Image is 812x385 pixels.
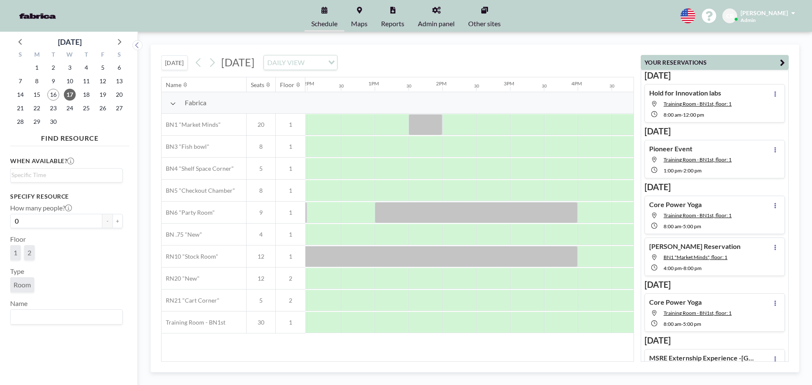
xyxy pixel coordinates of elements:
[27,248,31,257] span: 2
[251,81,264,89] div: Seats
[10,299,27,308] label: Name
[78,50,94,61] div: T
[726,12,734,20] span: CB
[80,75,92,87] span: Thursday, September 11, 2025
[97,75,109,87] span: Friday, September 12, 2025
[31,89,43,101] span: Monday, September 15, 2025
[649,354,755,362] h4: MSRE Externship Experience -[GEOGRAPHIC_DATA]
[113,62,125,74] span: Saturday, September 6, 2025
[47,116,59,128] span: Tuesday, September 30, 2025
[280,81,294,89] div: Floor
[649,242,741,251] h4: [PERSON_NAME] Reservation
[649,200,702,209] h4: Core Power Yoga
[10,235,26,243] label: Floor
[10,204,72,212] label: How many people?
[247,297,275,304] span: 5
[45,50,62,61] div: T
[664,212,732,218] span: Training Room - BN1st, floor: 1
[247,143,275,150] span: 8
[162,231,202,238] span: BN .75 "New"
[276,187,305,194] span: 1
[571,80,582,87] div: 4PM
[664,101,732,107] span: Training Room - BN1st, floor: 1
[47,75,59,87] span: Tuesday, September 9, 2025
[80,62,92,74] span: Thursday, September 4, 2025
[645,279,785,290] h3: [DATE]
[276,275,305,282] span: 2
[542,83,547,89] div: 30
[683,265,702,271] span: 8:00 PM
[247,275,275,282] span: 12
[166,81,181,89] div: Name
[681,321,683,327] span: -
[264,55,337,70] div: Search for option
[112,214,123,228] button: +
[247,121,275,128] span: 20
[276,253,305,260] span: 1
[247,319,275,326] span: 30
[664,167,682,174] span: 1:00 PM
[162,319,225,326] span: Training Room - BN1st
[664,254,727,260] span: BN1 "Market Minds", floor: 1
[276,297,305,304] span: 2
[64,89,76,101] span: Wednesday, September 17, 2025
[276,121,305,128] span: 1
[80,102,92,114] span: Thursday, September 25, 2025
[162,297,219,304] span: RN21 "Cart Corner"
[29,50,45,61] div: M
[97,89,109,101] span: Friday, September 19, 2025
[14,116,26,128] span: Sunday, September 28, 2025
[664,310,732,316] span: Training Room - BN1st, floor: 1
[247,253,275,260] span: 12
[307,57,323,68] input: Search for option
[649,298,702,306] h4: Core Power Yoga
[645,335,785,346] h3: [DATE]
[276,319,305,326] span: 1
[14,8,62,25] img: organization-logo
[683,321,701,327] span: 5:00 PM
[162,275,200,282] span: RN20 "New"
[162,165,234,172] span: BN4 "Shelf Space Corner"
[683,223,701,229] span: 5:00 PM
[741,9,788,16] span: [PERSON_NAME]
[339,83,344,89] div: 30
[664,265,682,271] span: 4:00 PM
[64,62,76,74] span: Wednesday, September 3, 2025
[162,143,209,150] span: BN3 "Fish bowl"
[664,156,732,163] span: Training Room - BN1st, floor: 1
[94,50,111,61] div: F
[247,187,275,194] span: 8
[11,170,118,180] input: Search for option
[161,55,188,70] button: [DATE]
[311,20,337,27] span: Schedule
[474,83,479,89] div: 30
[645,182,785,192] h3: [DATE]
[649,145,692,153] h4: Pioneer Event
[276,165,305,172] span: 1
[14,75,26,87] span: Sunday, September 7, 2025
[10,193,123,200] h3: Specify resource
[664,112,681,118] span: 8:00 AM
[649,89,721,97] h4: Hold for Innovation labs
[47,89,59,101] span: Tuesday, September 16, 2025
[741,17,756,23] span: Admin
[97,62,109,74] span: Friday, September 5, 2025
[97,102,109,114] span: Friday, September 26, 2025
[418,20,455,27] span: Admin panel
[12,50,29,61] div: S
[185,98,206,107] span: Fabrica
[276,209,305,216] span: 1
[113,102,125,114] span: Saturday, September 27, 2025
[111,50,127,61] div: S
[80,89,92,101] span: Thursday, September 18, 2025
[11,169,122,181] div: Search for option
[247,209,275,216] span: 9
[641,55,789,70] button: YOUR RESERVATIONS
[64,102,76,114] span: Wednesday, September 24, 2025
[504,80,514,87] div: 3PM
[381,20,404,27] span: Reports
[645,70,785,81] h3: [DATE]
[682,265,683,271] span: -
[645,126,785,137] h3: [DATE]
[10,267,24,276] label: Type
